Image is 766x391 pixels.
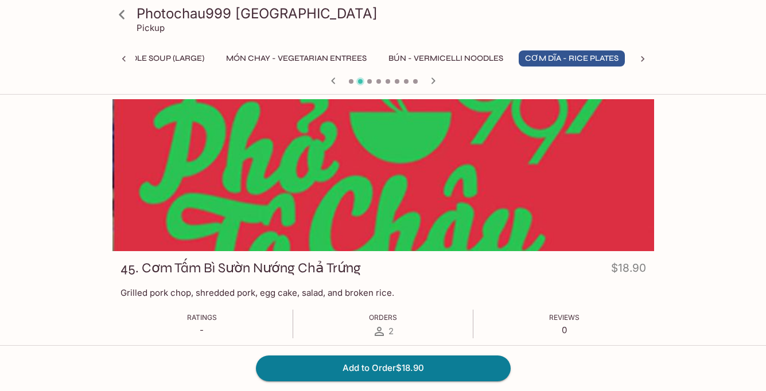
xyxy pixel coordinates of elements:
button: CƠM DĨA - Rice Plates [519,50,625,67]
span: Orders [369,313,397,322]
h4: $18.90 [611,259,646,281]
p: Grilled pork chop, shredded pork, egg cake, salad, and broken rice. [120,287,646,298]
button: BÚN - Vermicelli Noodles [382,50,510,67]
p: - [187,324,217,335]
button: MÓN CHAY - Vegetarian Entrees [220,50,373,67]
h3: Photochau999 [GEOGRAPHIC_DATA] [137,5,650,22]
p: 0 [549,324,580,335]
span: 2 [388,326,394,337]
button: Add to Order$18.90 [256,355,511,381]
button: Pho - Rice Noodle Soup (Large) [60,50,211,67]
h3: 45. Cơm Tấm Bì Sườn Nướng Chả Trứng [120,259,361,277]
span: Ratings [187,313,217,322]
span: Reviews [549,313,580,322]
div: 45. Cơm Tấm Bì Sườn Nướng Chả Trứng [112,99,654,251]
p: Pickup [137,22,165,33]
